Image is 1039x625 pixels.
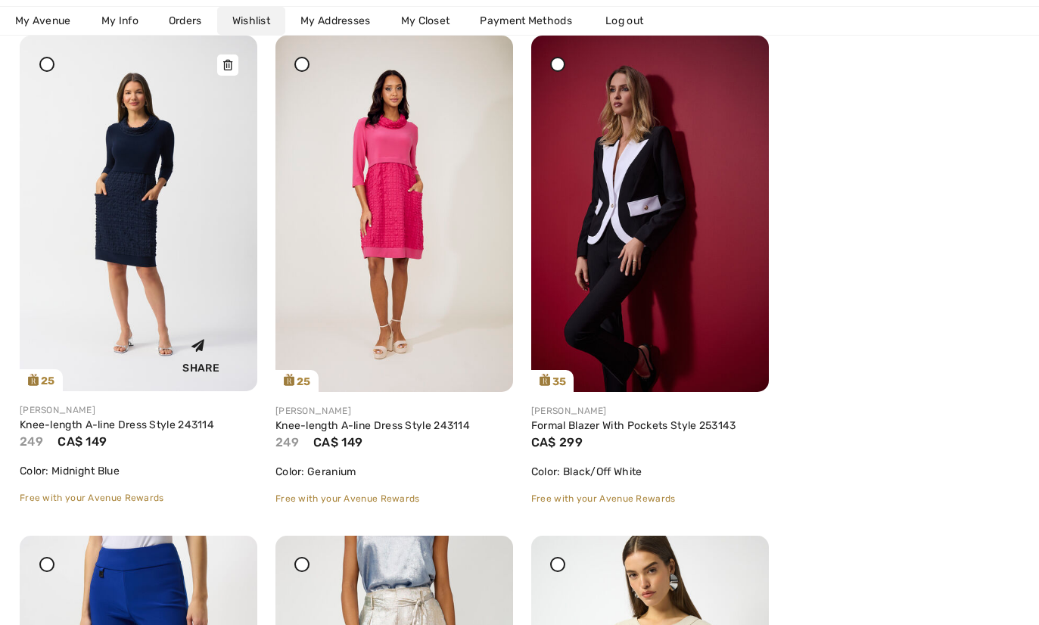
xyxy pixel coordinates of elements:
div: Free with your Avenue Rewards [20,491,257,505]
span: CA$ 149 [58,434,107,449]
a: 25 [275,36,513,392]
div: Free with your Avenue Rewards [531,492,769,505]
div: [PERSON_NAME] [531,404,769,418]
a: Knee-length A-line Dress Style 243114 [20,418,214,431]
a: 35 [531,36,769,392]
div: Free with your Avenue Rewards [275,492,513,505]
span: 249 [20,434,43,449]
div: [PERSON_NAME] [275,404,513,418]
a: My Info [86,7,154,35]
a: Orders [154,7,217,35]
span: CA$ 149 [313,435,362,449]
div: Color: Geranium [275,464,513,480]
a: 25 [20,36,257,391]
span: CA$ 299 [531,435,583,449]
a: My Closet [386,7,465,35]
a: My Addresses [285,7,386,35]
a: Log out [590,7,673,35]
a: Payment Methods [465,7,587,35]
span: 249 [275,435,299,449]
a: Wishlist [217,7,285,35]
a: Knee-length A-line Dress Style 243114 [275,419,470,432]
img: joseph-ribkoff-jackets-blazers-black-off-white_253143_2_ee7c_search.jpg [531,36,769,392]
div: [PERSON_NAME] [20,403,257,417]
div: Color: Midnight Blue [20,463,257,479]
span: My Avenue [15,13,71,29]
a: Formal Blazer With Pockets Style 253143 [531,419,736,432]
div: Color: Black/Off White [531,464,769,480]
img: joseph-ribkoff-dresses-jumpsuits-geranium_243114d_2_b1c1_search.jpg [275,36,513,392]
div: Share [156,326,246,380]
img: joseph-ribkoff-dresses-jumpsuits-midnight-blue_243114c_1_1ae3_search.jpg [20,36,257,391]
